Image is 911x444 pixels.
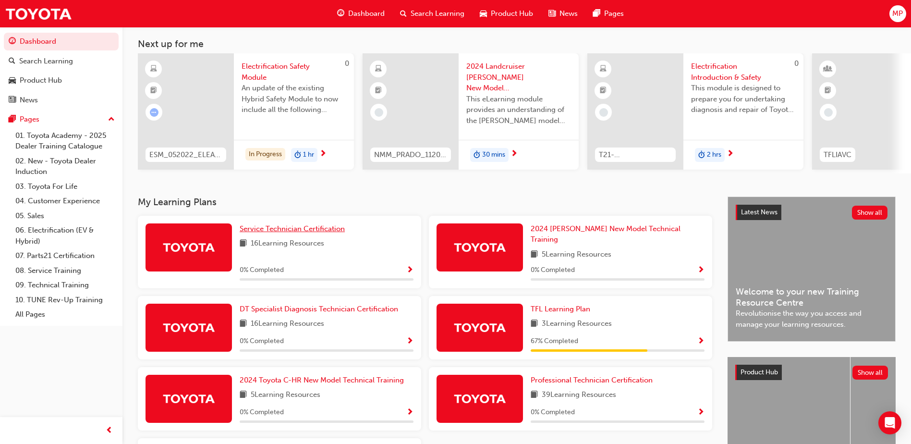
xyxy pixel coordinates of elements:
a: 08. Service Training [12,263,119,278]
a: 0ESM_052022_ELEARNElectrification Safety ModuleAn update of the existing Hybrid Safety Module to ... [138,53,354,170]
a: Product HubShow all [735,365,888,380]
span: book-icon [240,238,247,250]
a: 10. TUNE Rev-Up Training [12,293,119,308]
a: 04. Customer Experience [12,194,119,209]
span: book-icon [531,249,538,261]
img: Trak [162,319,215,336]
button: Pages [4,111,119,128]
span: Product Hub [491,8,533,19]
span: Show Progress [697,266,705,275]
span: learningResourceType_ELEARNING-icon [375,63,382,75]
span: TFLIAVC [824,149,851,160]
span: 5 Learning Resources [251,389,320,401]
span: Show Progress [406,337,413,346]
span: book-icon [240,318,247,330]
span: Dashboard [348,8,385,19]
a: guage-iconDashboard [329,4,392,24]
span: guage-icon [337,8,344,20]
div: In Progress [245,148,285,161]
img: Trak [162,390,215,407]
div: Search Learning [19,56,73,67]
span: car-icon [480,8,487,20]
span: Show Progress [697,337,705,346]
span: MP [892,8,903,19]
span: learningResourceType_INSTRUCTOR_LED-icon [825,63,831,75]
a: 07. Parts21 Certification [12,248,119,263]
a: 05. Sales [12,209,119,223]
span: Service Technician Certification [240,224,345,233]
span: Show Progress [406,408,413,417]
h3: My Learning Plans [138,197,712,208]
span: news-icon [9,96,16,105]
span: 2024 Toyota C-HR New Model Technical Training [240,376,404,384]
a: News [4,91,119,109]
span: 2024 Landcruiser [PERSON_NAME] New Model Mechanisms - Model Outline 1 [466,61,571,94]
div: Product Hub [20,75,62,86]
span: DT Specialist Diagnosis Technician Certification [240,305,398,313]
a: 01. Toyota Academy - 2025 Dealer Training Catalogue [12,128,119,154]
a: Service Technician Certification [240,223,349,234]
span: search-icon [9,57,15,66]
span: This eLearning module provides an understanding of the [PERSON_NAME] model line-up and its Katash... [466,94,571,126]
span: An update of the existing Hybrid Safety Module to now include all the following electrification v... [242,83,346,115]
span: 1 hr [303,149,314,160]
span: book-icon [240,389,247,401]
a: pages-iconPages [585,4,632,24]
button: Show Progress [697,264,705,276]
a: NMM_PRADO_112024_MODULE_12024 Landcruiser [PERSON_NAME] New Model Mechanisms - Model Outline 1Thi... [363,53,579,170]
span: learningResourceType_ELEARNING-icon [600,63,607,75]
span: search-icon [400,8,407,20]
span: Show Progress [697,408,705,417]
span: News [559,8,578,19]
span: learningRecordVerb_NONE-icon [375,108,383,117]
button: Show all [852,206,888,220]
a: search-iconSearch Learning [392,4,472,24]
span: learningRecordVerb_NONE-icon [599,108,608,117]
span: booktick-icon [825,85,831,97]
span: learningRecordVerb_ATTEMPT-icon [150,108,158,117]
button: Show Progress [406,264,413,276]
a: news-iconNews [541,4,585,24]
img: Trak [162,239,215,256]
span: 39 Learning Resources [542,389,616,401]
span: Latest News [741,208,777,216]
a: Dashboard [4,33,119,50]
span: duration-icon [698,149,705,161]
a: 2024 [PERSON_NAME] New Model Technical Training [531,223,705,245]
a: All Pages [12,307,119,322]
button: Show Progress [406,335,413,347]
span: learningRecordVerb_NONE-icon [824,108,833,117]
button: Show Progress [697,407,705,419]
span: next-icon [319,150,327,159]
span: booktick-icon [375,85,382,97]
div: Pages [20,114,39,125]
a: Professional Technician Certification [531,375,656,386]
span: Show Progress [406,266,413,275]
span: TFL Learning Plan [531,305,590,313]
span: news-icon [548,8,556,20]
a: Product Hub [4,72,119,89]
img: Trak [5,3,72,25]
button: MP [889,5,906,22]
span: T21-FOD_HVIS_PREREQ [599,149,672,160]
span: 0 % Completed [240,336,284,347]
span: NMM_PRADO_112024_MODULE_1 [374,149,447,160]
span: ESM_052022_ELEARN [149,149,222,160]
span: guage-icon [9,37,16,46]
span: duration-icon [474,149,480,161]
span: Welcome to your new Training Resource Centre [736,286,887,308]
span: Revolutionise the way you access and manage your learning resources. [736,308,887,330]
a: Latest NewsShow all [736,205,887,220]
span: car-icon [9,76,16,85]
span: 2 hrs [707,149,721,160]
span: booktick-icon [600,85,607,97]
span: 2024 [PERSON_NAME] New Model Technical Training [531,224,680,244]
a: 03. Toyota For Life [12,179,119,194]
span: This module is designed to prepare you for undertaking diagnosis and repair of Toyota & Lexus Ele... [691,83,796,115]
span: up-icon [108,113,115,126]
a: 2024 Toyota C-HR New Model Technical Training [240,375,408,386]
span: 3 Learning Resources [542,318,612,330]
span: booktick-icon [150,85,157,97]
img: Trak [453,319,506,336]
